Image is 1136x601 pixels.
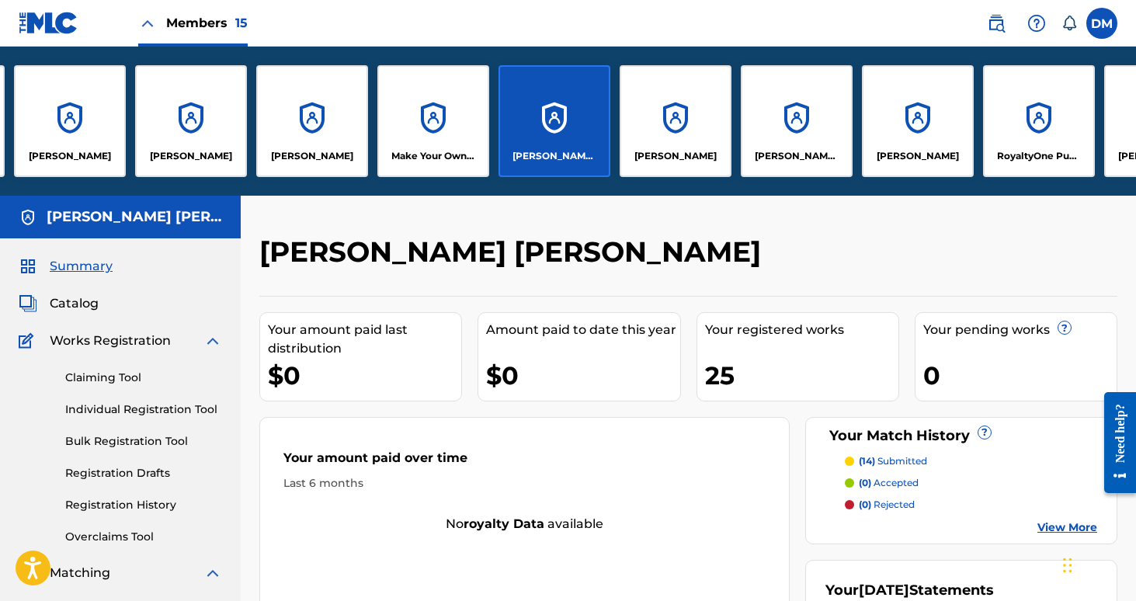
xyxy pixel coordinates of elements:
div: User Menu [1086,8,1117,39]
a: Public Search [981,8,1012,39]
img: Accounts [19,208,37,227]
a: Accounts[PERSON_NAME] [14,65,126,177]
span: ? [1058,321,1071,334]
div: Your registered works [705,321,898,339]
p: rejected [859,498,915,512]
img: Works Registration [19,332,39,350]
a: Bulk Registration Tool [65,433,222,450]
span: (0) [859,477,871,488]
span: Catalog [50,294,99,313]
span: [DATE] [859,582,909,599]
a: Accounts[PERSON_NAME] [862,65,974,177]
a: Overclaims Tool [65,529,222,545]
p: PHILLIP HARRISON BAIER [634,149,717,163]
span: 15 [235,16,248,30]
a: (14) submitted [845,454,1097,468]
a: View More [1037,519,1097,536]
div: Your amount paid last distribution [268,321,461,358]
p: RoyaltyOne Publishing [997,149,1082,163]
div: Amount paid to date this year [486,321,679,339]
img: Catalog [19,294,37,313]
span: Summary [50,257,113,276]
span: ? [978,426,991,439]
p: Marina Ray White [512,149,597,163]
span: Works Registration [50,332,171,350]
img: Close [138,14,157,33]
a: AccountsRoyaltyOne Publishing [983,65,1095,177]
div: 0 [923,358,1117,393]
a: Registration Drafts [65,465,222,481]
div: Your amount paid over time [283,449,766,475]
span: Members [166,14,248,32]
a: Accounts[PERSON_NAME] [256,65,368,177]
p: submitted [859,454,927,468]
div: Drag [1063,542,1072,589]
p: Luka Fischman [271,149,353,163]
div: No available [260,515,789,533]
div: Notifications [1061,16,1077,31]
a: Accounts[PERSON_NAME] Publishing [741,65,853,177]
a: Individual Registration Tool [65,401,222,418]
img: help [1027,14,1046,33]
a: CatalogCatalog [19,294,99,313]
p: Pluister Publishing [755,149,839,163]
p: Josh Resing [29,149,111,163]
span: (0) [859,499,871,510]
div: Your Match History [825,426,1097,446]
p: accepted [859,476,919,490]
div: Help [1021,8,1052,39]
strong: royalty data [464,516,544,531]
img: search [987,14,1006,33]
div: $0 [268,358,461,393]
div: Your Statements [825,580,994,601]
p: Ramsey Bell [877,149,959,163]
div: $0 [486,358,679,393]
a: SummarySummary [19,257,113,276]
a: Claiming Tool [65,370,222,386]
a: Registration History [65,497,222,513]
h5: Marina Ray White [47,208,222,226]
iframe: Resource Center [1093,380,1136,505]
div: Your pending works [923,321,1117,339]
a: (0) accepted [845,476,1097,490]
a: Accounts[PERSON_NAME] [135,65,247,177]
p: Joshua Malett [150,149,232,163]
span: (14) [859,455,875,467]
img: Summary [19,257,37,276]
img: expand [203,332,222,350]
a: AccountsMake Your Own Luck Music [377,65,489,177]
iframe: Chat Widget [1058,526,1136,601]
div: Last 6 months [283,475,766,492]
a: Accounts[PERSON_NAME] [PERSON_NAME] [499,65,610,177]
a: (0) rejected [845,498,1097,512]
p: Make Your Own Luck Music [391,149,476,163]
h2: [PERSON_NAME] [PERSON_NAME] [259,234,769,269]
span: Matching [50,564,110,582]
a: Accounts[PERSON_NAME] [620,65,731,177]
img: expand [203,564,222,582]
div: 25 [705,358,898,393]
img: MLC Logo [19,12,78,34]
